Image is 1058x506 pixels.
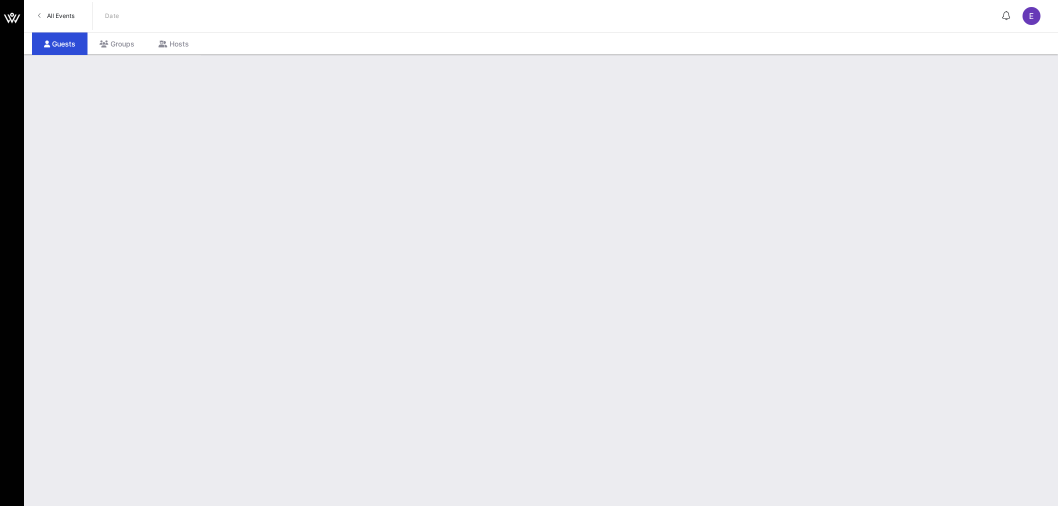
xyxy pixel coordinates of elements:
div: Hosts [146,32,201,55]
div: E [1022,7,1040,25]
a: All Events [32,8,80,24]
div: Guests [32,32,87,55]
p: Date [105,11,119,21]
span: All Events [47,12,74,19]
div: Groups [87,32,146,55]
span: E [1029,11,1034,21]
